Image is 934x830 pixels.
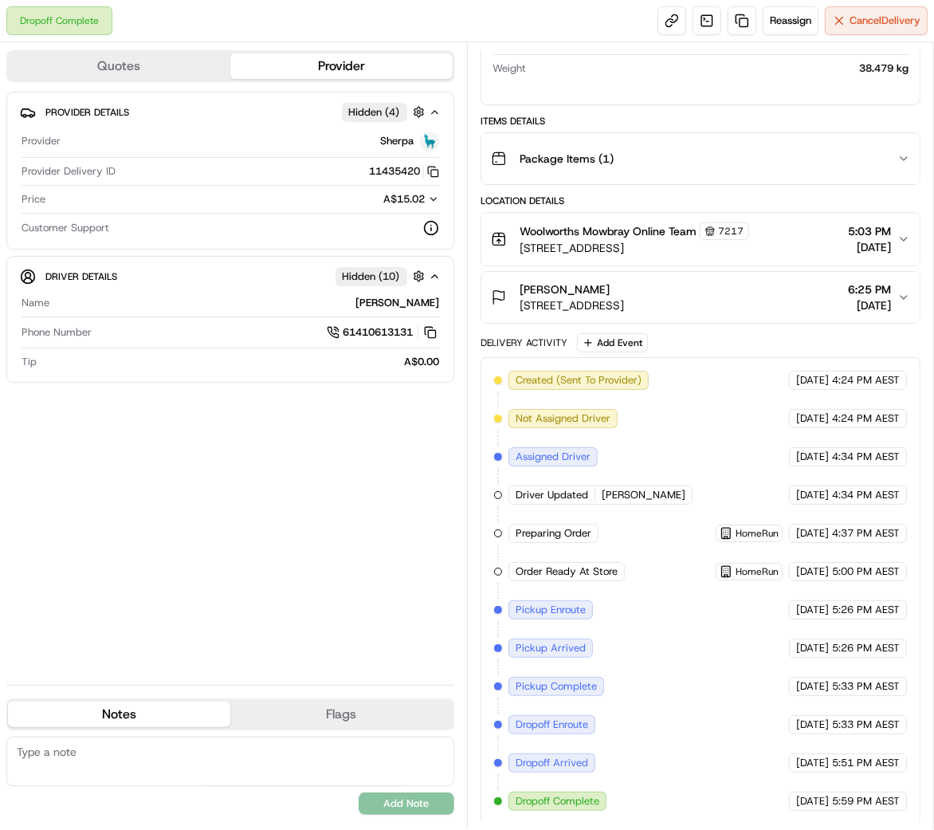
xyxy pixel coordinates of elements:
span: Driver Updated [516,488,588,502]
button: Reassign [763,6,818,35]
span: [DATE] [796,756,829,770]
span: 5:26 PM AEST [832,641,900,655]
span: Not Assigned Driver [516,411,610,426]
button: A$15.02 [299,192,439,207]
span: Dropoff Complete [516,794,599,808]
button: Quotes [8,53,230,79]
span: 4:37 PM AEST [832,526,900,541]
span: Assigned Driver [516,450,591,464]
div: 38.479 kg [532,61,908,76]
span: [DATE] [796,526,829,541]
span: Customer Support [22,221,109,235]
button: Package Items (1) [481,133,920,184]
span: Created (Sent To Provider) [516,373,642,387]
button: Woolworths Mowbray Online Team7217[STREET_ADDRESS]5:03 PM[DATE] [481,213,920,266]
span: [DATE] [796,603,829,617]
span: [DATE] [796,794,829,808]
span: [DATE] [796,488,829,502]
span: Sherpa [380,134,414,148]
button: Hidden (10) [336,266,429,286]
span: [DATE] [796,450,829,464]
span: HomeRun [736,565,779,578]
span: [DATE] [796,564,829,579]
span: 4:34 PM AEST [832,488,900,502]
span: [PERSON_NAME] [520,281,610,297]
span: [DATE] [848,239,891,255]
span: 4:24 PM AEST [832,411,900,426]
button: Add Event [577,333,648,352]
div: Delivery Activity [481,336,567,349]
span: Name [22,296,49,310]
span: Hidden ( 10 ) [343,269,400,284]
span: Dropoff Arrived [516,756,588,770]
span: Pickup Arrived [516,641,586,655]
button: Notes [8,702,230,727]
span: HomeRun [736,527,779,540]
span: [PERSON_NAME] [602,488,685,502]
div: A$0.00 [43,355,439,369]
span: Provider Details [45,106,129,119]
span: Weight [493,61,526,76]
span: 7217 [718,225,744,238]
span: Provider [22,134,61,148]
span: Provider Delivery ID [22,164,116,179]
button: Hidden (4) [342,102,429,122]
span: [DATE] [848,297,891,313]
button: Provider [230,53,453,79]
span: Driver Details [45,270,117,283]
span: [STREET_ADDRESS] [520,240,749,256]
span: Cancel Delivery [850,14,920,28]
span: 5:26 PM AEST [832,603,900,617]
button: CancelDelivery [825,6,928,35]
span: Package Items ( 1 ) [520,151,614,167]
span: Order Ready At Store [516,564,618,579]
span: Reassign [770,14,811,28]
span: [DATE] [796,373,829,387]
span: Phone Number [22,325,92,340]
span: 5:00 PM AEST [832,564,900,579]
img: sherpa_logo.png [420,132,439,151]
span: 5:03 PM [848,223,891,239]
span: 5:51 PM AEST [832,756,900,770]
span: 4:34 PM AEST [832,450,900,464]
span: 5:59 PM AEST [832,794,900,808]
span: 6:25 PM [848,281,891,297]
span: 5:33 PM AEST [832,718,900,732]
span: Pickup Complete [516,679,597,694]
span: A$15.02 [383,192,425,206]
span: Tip [22,355,37,369]
span: [DATE] [796,641,829,655]
button: Flags [230,702,453,727]
span: 4:24 PM AEST [832,373,900,387]
div: Location Details [481,195,920,207]
span: 61410613131 [343,325,413,340]
button: [PERSON_NAME][STREET_ADDRESS]6:25 PM[DATE] [481,272,920,323]
div: Items Details [481,115,920,128]
button: 11435420 [369,164,439,179]
span: [DATE] [796,411,829,426]
span: [STREET_ADDRESS] [520,297,624,313]
button: Provider DetailsHidden (4) [20,99,441,125]
button: Driver DetailsHidden (10) [20,263,441,289]
span: Dropoff Enroute [516,718,588,732]
span: 5:33 PM AEST [832,679,900,694]
span: Pickup Enroute [516,603,586,617]
span: Woolworths Mowbray Online Team [520,223,697,239]
span: [DATE] [796,679,829,694]
span: Preparing Order [516,526,591,541]
span: [DATE] [796,718,829,732]
span: Hidden ( 4 ) [349,105,400,120]
span: Price [22,192,45,207]
div: [PERSON_NAME] [56,296,439,310]
a: 61410613131 [327,324,439,341]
